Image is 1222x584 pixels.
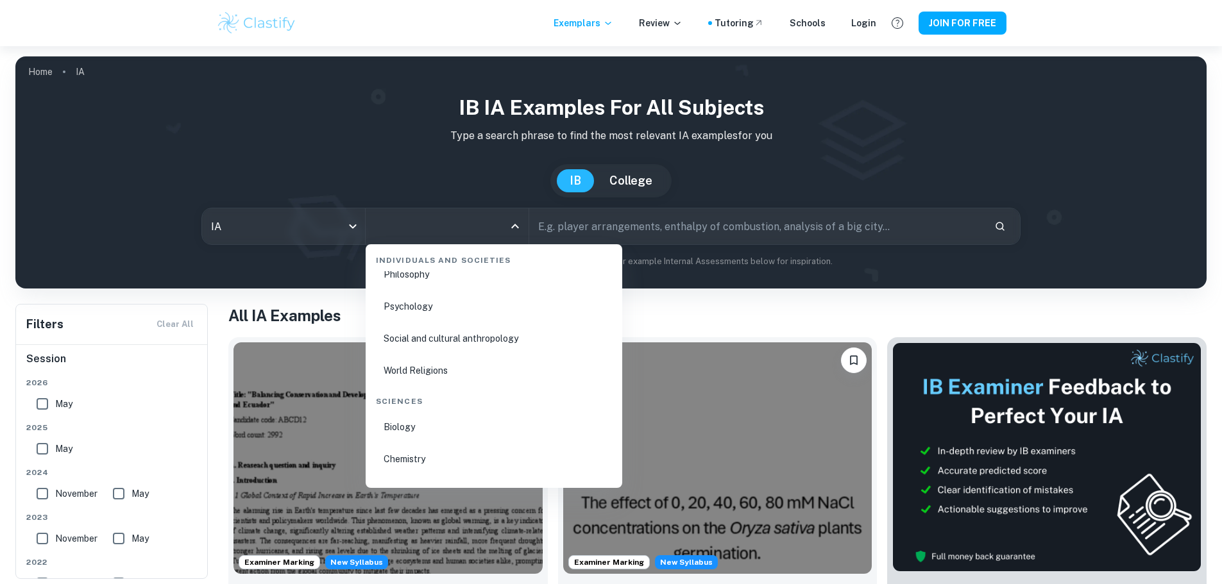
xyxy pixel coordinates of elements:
[239,556,319,568] span: Examiner Marking
[216,10,298,36] img: Clastify logo
[325,555,388,569] span: New Syllabus
[506,217,524,235] button: Close
[655,555,718,569] div: Starting from the May 2026 session, the ESS IA requirements have changed. We created this exempla...
[841,347,867,373] button: Please log in to bookmark exemplars
[371,260,617,289] li: Philosophy
[371,385,617,412] div: Sciences
[529,208,984,244] input: E.g. player arrangements, enthalpy of combustion, analysis of a big city...
[715,16,764,30] a: Tutoring
[233,342,543,574] img: ESS IA example thumbnail: To what extent do CO2 emissions contribu
[887,12,908,34] button: Help and Feedback
[26,512,198,523] span: 2023
[371,356,617,385] li: World Religions
[655,555,718,569] span: New Syllabus
[557,169,594,192] button: IB
[28,63,53,81] a: Home
[55,397,72,411] span: May
[15,56,1207,288] img: profile cover
[228,304,1207,327] h1: All IA Examples
[919,12,1006,35] button: JOIN FOR FREE
[26,351,198,377] h6: Session
[554,16,613,30] p: Exemplars
[26,255,1196,268] p: Not sure what to search for? You can always look through our example Internal Assessments below f...
[563,342,872,574] img: ESS IA example thumbnail: To what extent do diPerent NaCl concentr
[55,487,98,501] span: November
[55,442,72,456] span: May
[790,16,826,30] a: Schools
[202,208,365,244] div: IA
[989,215,1011,237] button: Search
[26,377,198,388] span: 2026
[55,531,98,546] span: November
[26,467,198,478] span: 2024
[371,412,617,442] li: Biology
[851,16,876,30] a: Login
[132,487,149,501] span: May
[597,169,665,192] button: College
[26,422,198,433] span: 2025
[371,292,617,321] li: Psychology
[26,128,1196,144] p: Type a search phrase to find the most relevant IA examples for you
[76,65,85,79] p: IA
[371,244,617,271] div: Individuals and Societies
[26,315,64,333] h6: Filters
[569,556,649,568] span: Examiner Marking
[132,531,149,546] span: May
[26,92,1196,123] h1: IB IA examples for all subjects
[639,16,683,30] p: Review
[26,556,198,568] span: 2022
[892,342,1201,572] img: Thumbnail
[371,476,617,506] li: Computer Science
[371,324,617,353] li: Social and cultural anthropology
[325,555,388,569] div: Starting from the May 2026 session, the ESS IA requirements have changed. We created this exempla...
[371,444,617,474] li: Chemistry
